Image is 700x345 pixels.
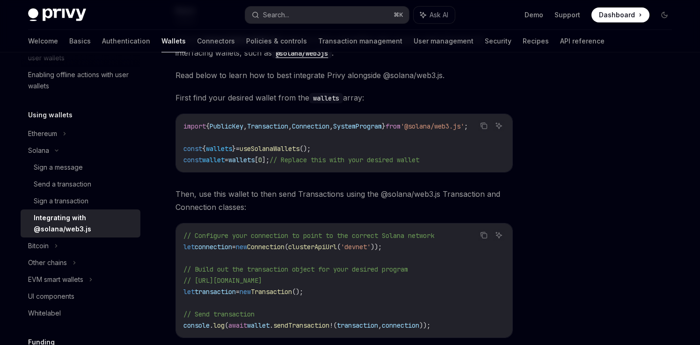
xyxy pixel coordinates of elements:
[34,179,91,190] div: Send a transaction
[240,144,299,153] span: useSolanaWallets
[210,122,243,130] span: PublicKey
[225,156,228,164] span: =
[21,66,140,94] a: Enabling offline actions with user wallets
[270,156,419,164] span: // Replace this with your desired wallet
[329,122,333,130] span: ,
[337,243,341,251] span: (
[225,321,228,330] span: (
[378,321,382,330] span: ,
[262,156,270,164] span: ];
[183,287,195,296] span: let
[28,257,67,268] div: Other chains
[28,145,49,156] div: Solana
[21,193,140,209] a: Sign a transaction
[247,321,270,330] span: wallet
[478,229,490,241] button: Copy the contents from the code block
[202,156,225,164] span: wallet
[21,159,140,176] a: Sign a message
[28,8,86,22] img: dark logo
[21,305,140,322] a: Whitelabel
[246,30,307,52] a: Policies & controls
[232,144,236,153] span: }
[183,321,210,330] span: console
[333,122,382,130] span: SystemProgram
[341,243,371,251] span: 'devnet'
[28,308,61,319] div: Whitelabel
[478,120,490,132] button: Copy the contents from the code block
[21,209,140,237] a: Integrating with @solana/web3.js
[414,30,474,52] a: User management
[197,30,235,52] a: Connectors
[599,10,635,20] span: Dashboard
[288,122,292,130] span: ,
[337,321,378,330] span: transaction
[554,10,580,20] a: Support
[464,122,468,130] span: ;
[161,30,186,52] a: Wallets
[430,10,448,20] span: Ask AI
[255,156,258,164] span: [
[21,176,140,193] a: Send a transaction
[523,30,549,52] a: Recipes
[263,9,289,21] div: Search...
[34,195,88,207] div: Sign a transaction
[236,243,247,251] span: new
[206,144,232,153] span: wallets
[329,321,333,330] span: !
[175,187,513,214] span: Then, use this wallet to then send Transactions using the @solana/web3.js Transaction and Connect...
[251,287,292,296] span: Transaction
[272,48,332,57] a: @solana/web3js
[195,243,232,251] span: connection
[371,243,382,251] span: ));
[34,162,83,173] div: Sign a message
[28,69,135,92] div: Enabling offline actions with user wallets
[175,69,513,82] span: Read below to learn how to best integrate Privy alongside @solana/web3.js.
[183,144,202,153] span: const
[299,144,311,153] span: ();
[183,276,262,285] span: // [URL][DOMAIN_NAME]
[183,231,434,240] span: // Configure your connection to point to the correct Solana network
[247,243,284,251] span: Connection
[382,122,386,130] span: }
[419,321,430,330] span: ));
[318,30,402,52] a: Transaction management
[28,30,58,52] a: Welcome
[382,321,419,330] span: connection
[485,30,511,52] a: Security
[525,10,543,20] a: Demo
[243,122,247,130] span: ,
[202,144,206,153] span: {
[560,30,605,52] a: API reference
[333,321,337,330] span: (
[236,287,240,296] span: =
[28,128,57,139] div: Ethereum
[34,212,135,235] div: Integrating with @solana/web3.js
[247,122,288,130] span: Transaction
[258,156,262,164] span: 0
[228,321,247,330] span: await
[183,265,408,273] span: // Build out the transaction object for your desired program
[28,274,83,285] div: EVM smart wallets
[175,91,513,104] span: First find your desired wallet from the array:
[69,30,91,52] a: Basics
[270,321,273,330] span: .
[292,287,303,296] span: ();
[102,30,150,52] a: Authentication
[183,122,206,130] span: import
[272,48,332,58] code: @solana/web3js
[21,288,140,305] a: UI components
[240,287,251,296] span: new
[493,229,505,241] button: Ask AI
[183,243,195,251] span: let
[288,243,337,251] span: clusterApiUrl
[493,120,505,132] button: Ask AI
[28,109,73,121] h5: Using wallets
[386,122,401,130] span: from
[273,321,329,330] span: sendTransaction
[183,310,255,318] span: // Send transaction
[414,7,455,23] button: Ask AI
[210,321,213,330] span: .
[245,7,409,23] button: Search...⌘K
[228,156,255,164] span: wallets
[401,122,464,130] span: '@solana/web3.js'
